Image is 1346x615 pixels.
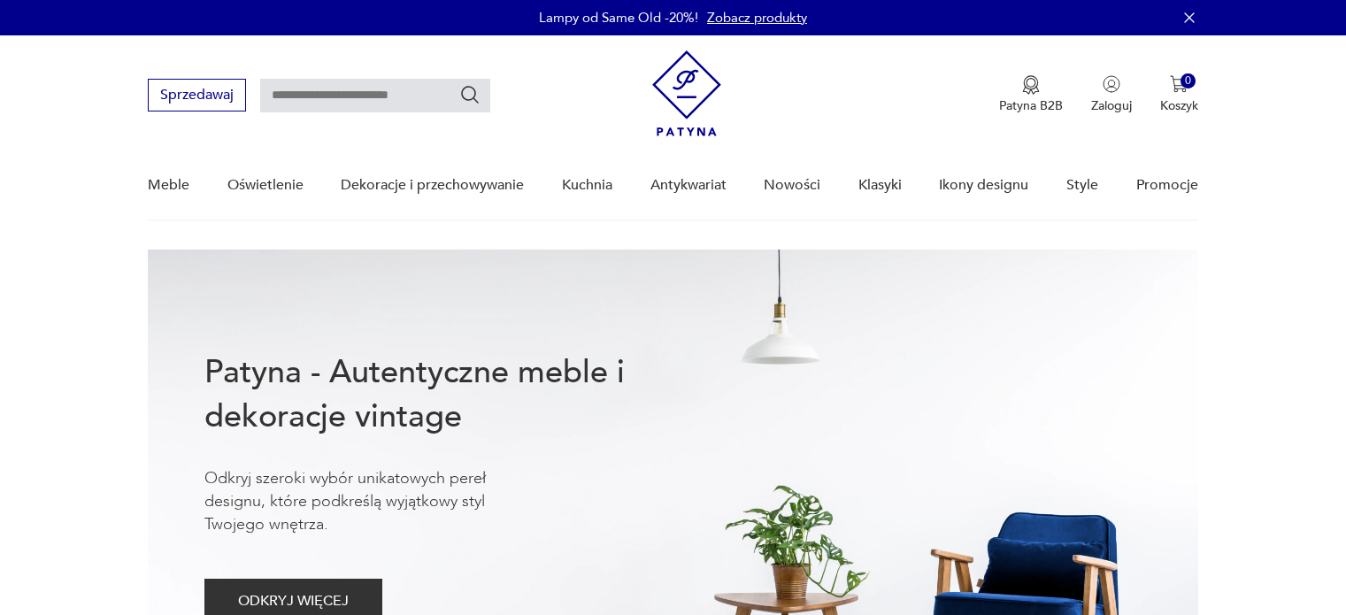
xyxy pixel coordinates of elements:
a: Oświetlenie [227,151,304,219]
a: Ikona medaluPatyna B2B [999,75,1063,114]
img: Ikonka użytkownika [1103,75,1120,93]
p: Patyna B2B [999,97,1063,114]
p: Odkryj szeroki wybór unikatowych pereł designu, które podkreślą wyjątkowy styl Twojego wnętrza. [204,467,541,536]
a: Antykwariat [650,151,727,219]
img: Ikona koszyka [1170,75,1188,93]
a: ODKRYJ WIĘCEJ [204,596,382,609]
p: Koszyk [1160,97,1198,114]
button: Sprzedawaj [148,79,246,111]
button: Szukaj [459,84,481,105]
div: 0 [1181,73,1196,88]
p: Lampy od Same Old -20%! [539,9,698,27]
a: Dekoracje i przechowywanie [341,151,524,219]
a: Nowości [764,151,820,219]
a: Ikony designu [939,151,1028,219]
a: Kuchnia [562,151,612,219]
button: Patyna B2B [999,75,1063,114]
a: Style [1066,151,1098,219]
button: Zaloguj [1091,75,1132,114]
a: Meble [148,151,189,219]
a: Sprzedawaj [148,90,246,103]
a: Promocje [1136,151,1198,219]
p: Zaloguj [1091,97,1132,114]
button: 0Koszyk [1160,75,1198,114]
h1: Patyna - Autentyczne meble i dekoracje vintage [204,350,682,439]
a: Klasyki [858,151,902,219]
a: Zobacz produkty [707,9,807,27]
img: Ikona medalu [1022,75,1040,95]
img: Patyna - sklep z meblami i dekoracjami vintage [652,50,721,136]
